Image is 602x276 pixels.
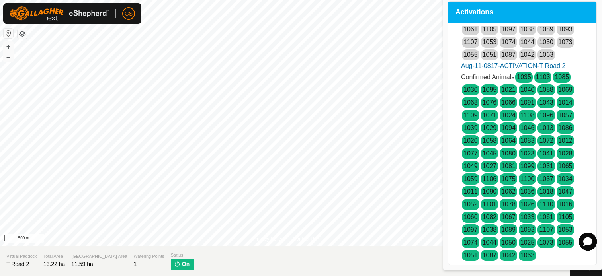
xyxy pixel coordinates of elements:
a: 1064 [501,137,516,144]
img: turn-on [174,261,180,267]
a: 1044 [520,39,535,45]
span: Activations [455,9,493,16]
a: 1069 [558,86,573,93]
a: 1046 [520,124,535,131]
span: T Road 2 [6,261,29,267]
a: 1068 [463,99,478,106]
a: 1049 [463,163,478,169]
a: 1030 [463,86,478,93]
a: 1018 [539,188,553,195]
a: 1034 [558,175,573,182]
a: 1040 [520,86,535,93]
a: 1051 [463,252,478,259]
a: 1050 [539,39,553,45]
a: 1052 [463,201,478,208]
a: 1090 [483,188,497,195]
a: 1062 [501,188,516,195]
button: Map Layers [18,29,27,39]
a: 1076 [483,99,497,106]
a: 1012 [558,137,573,144]
span: Watering Points [134,253,164,260]
a: 1078 [501,201,516,208]
span: Virtual Paddock [6,253,37,260]
a: 1016 [558,201,573,208]
a: 1011 [463,188,478,195]
a: 1041 [539,150,553,157]
a: 1053 [483,39,497,45]
a: 1023 [520,150,535,157]
a: 1033 [520,214,535,220]
a: 1073 [558,39,573,45]
a: 1097 [463,226,478,233]
a: 1093 [558,26,573,33]
a: 1087 [501,51,516,58]
span: 11.59 ha [71,261,93,267]
a: 1029 [483,124,497,131]
a: 1063 [520,252,535,259]
a: 1020 [463,137,478,144]
span: 1 [134,261,137,267]
a: 1021 [501,86,516,93]
a: 1026 [520,201,535,208]
a: 1096 [539,112,553,119]
a: 1063 [539,51,553,58]
a: 1105 [558,214,573,220]
a: 1035 [517,74,531,80]
a: 1095 [483,86,497,93]
a: 1087 [483,252,497,259]
a: 1055 [558,239,573,246]
a: 1085 [555,74,569,80]
a: Contact Us [293,235,317,243]
a: 1061 [539,214,553,220]
a: 1073 [539,239,553,246]
a: 1093 [520,226,535,233]
a: 1066 [501,99,516,106]
a: 1105 [483,26,497,33]
a: 1050 [501,239,516,246]
a: 1067 [501,214,516,220]
a: 1060 [463,214,478,220]
a: 1071 [483,112,497,119]
a: 1037 [539,175,553,182]
a: 1089 [501,226,516,233]
a: 1038 [483,226,497,233]
a: 1031 [539,163,553,169]
a: 1061 [463,26,478,33]
a: 1083 [520,137,535,144]
a: 1042 [501,252,516,259]
a: 1110 [539,201,553,208]
span: Total Area [43,253,65,260]
span: [GEOGRAPHIC_DATA] Area [71,253,127,260]
a: 1055 [463,51,478,58]
a: 1042 [520,51,535,58]
a: 1051 [483,51,497,58]
a: 1099 [520,163,535,169]
a: 1100 [520,175,535,182]
a: 1080 [501,150,516,157]
span: 13.22 ha [43,261,65,267]
a: 1043 [539,99,553,106]
a: 1086 [558,124,573,131]
a: 1045 [483,150,497,157]
a: 1013 [539,124,553,131]
a: 1024 [501,112,516,119]
a: 1028 [558,150,573,157]
span: GS [125,10,133,18]
a: Aug-11-0817-ACTIVATION-T Road 2 [461,62,565,69]
a: 1097 [501,26,516,33]
a: 1108 [520,112,535,119]
a: 1075 [501,175,516,182]
a: 1059 [463,175,478,182]
a: 1014 [558,99,573,106]
button: + [4,42,13,51]
a: 1057 [558,112,573,119]
a: 1027 [483,163,497,169]
a: 1106 [483,175,497,182]
span: On [182,260,190,268]
span: Confirmed Animals [461,74,514,80]
a: 1088 [539,86,553,93]
a: 1038 [520,26,535,33]
a: 1107 [463,39,478,45]
span: Status [171,252,194,259]
a: 1025 [520,239,535,246]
